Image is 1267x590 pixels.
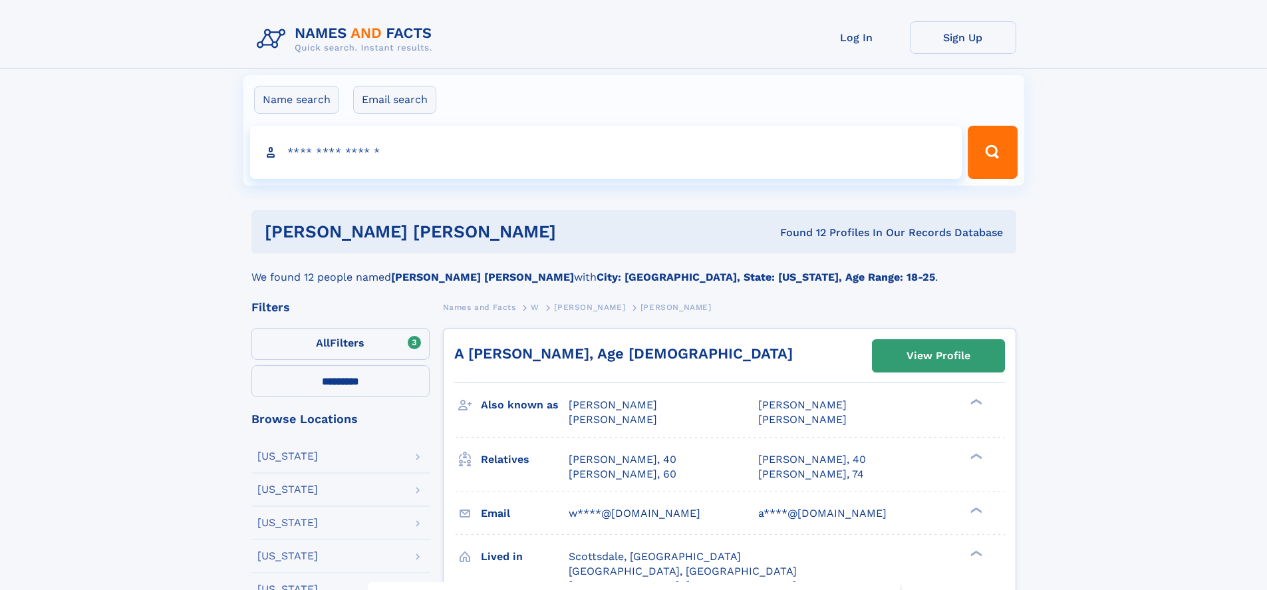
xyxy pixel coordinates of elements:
div: Filters [251,301,430,313]
div: View Profile [907,341,970,371]
div: ❯ [967,506,983,514]
a: [PERSON_NAME] [554,299,625,315]
span: [PERSON_NAME] [569,413,657,426]
b: City: [GEOGRAPHIC_DATA], State: [US_STATE], Age Range: 18-25 [597,271,935,283]
a: A [PERSON_NAME], Age [DEMOGRAPHIC_DATA] [454,345,793,362]
a: Names and Facts [443,299,516,315]
div: [US_STATE] [257,484,318,495]
h3: Email [481,502,569,525]
a: View Profile [873,340,1004,372]
h3: Lived in [481,545,569,568]
div: [US_STATE] [257,517,318,528]
h3: Also known as [481,394,569,416]
a: [PERSON_NAME], 74 [758,467,864,482]
div: ❯ [967,452,983,460]
a: [PERSON_NAME], 60 [569,467,676,482]
a: [PERSON_NAME], 40 [569,452,676,467]
span: [GEOGRAPHIC_DATA], [GEOGRAPHIC_DATA] [569,565,797,577]
span: [PERSON_NAME] [758,413,847,426]
label: Email search [353,86,436,114]
h3: Relatives [481,448,569,471]
button: Search Button [968,126,1017,179]
span: Scottsdale, [GEOGRAPHIC_DATA] [569,550,741,563]
label: Filters [251,328,430,360]
span: [PERSON_NAME] [758,398,847,411]
div: ❯ [967,549,983,557]
h1: [PERSON_NAME] [PERSON_NAME] [265,223,668,240]
span: [PERSON_NAME] [640,303,712,312]
a: Sign Up [910,21,1016,54]
a: Log In [803,21,910,54]
label: Name search [254,86,339,114]
span: W [531,303,539,312]
a: [PERSON_NAME], 40 [758,452,866,467]
span: [PERSON_NAME] [569,398,657,411]
b: [PERSON_NAME] [PERSON_NAME] [391,271,574,283]
div: [US_STATE] [257,451,318,462]
div: Browse Locations [251,413,430,425]
div: Found 12 Profiles In Our Records Database [668,225,1003,240]
input: search input [250,126,962,179]
div: ❯ [967,398,983,406]
span: All [316,337,330,349]
img: Logo Names and Facts [251,21,443,57]
span: [PERSON_NAME] [554,303,625,312]
a: W [531,299,539,315]
div: We found 12 people named with . [251,253,1016,285]
div: [US_STATE] [257,551,318,561]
